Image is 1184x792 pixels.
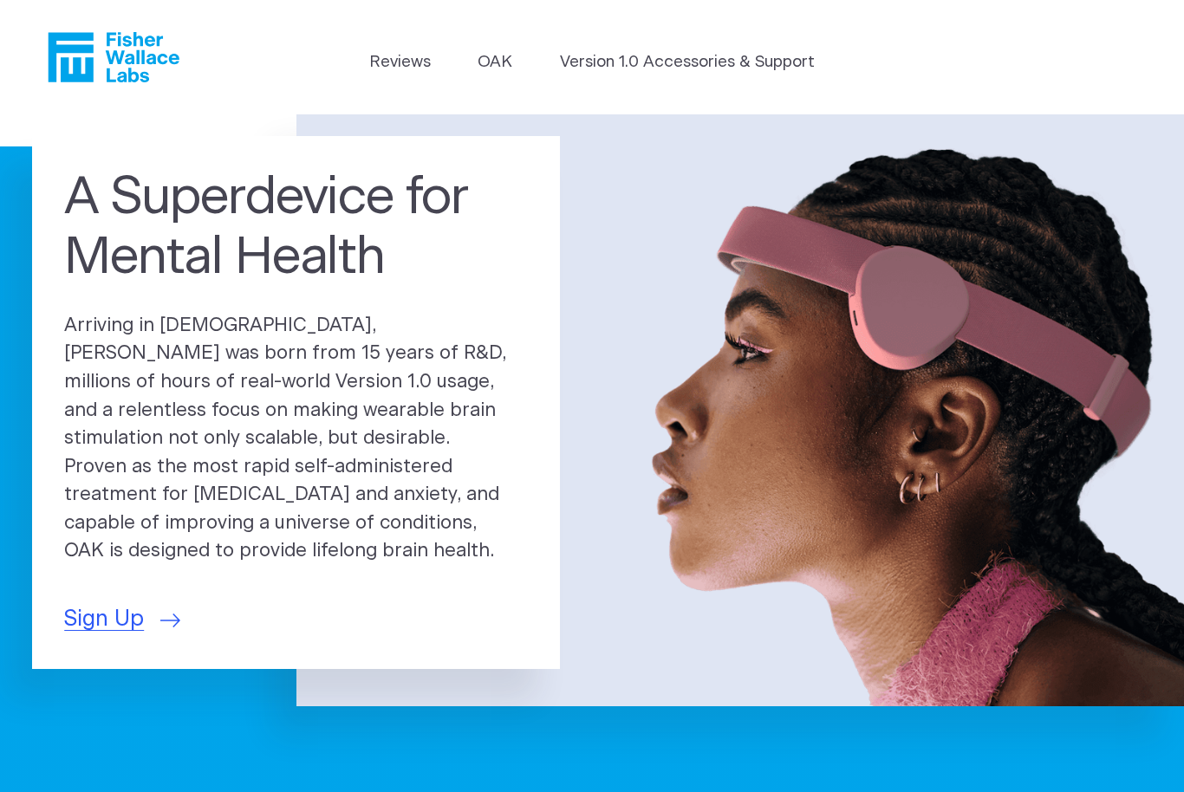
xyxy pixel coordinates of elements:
a: Version 1.0 Accessories & Support [560,50,815,75]
a: Fisher Wallace [48,32,179,82]
a: Reviews [369,50,431,75]
h1: A Superdevice for Mental Health [64,168,528,287]
p: Arriving in [DEMOGRAPHIC_DATA], [PERSON_NAME] was born from 15 years of R&D, millions of hours of... [64,312,528,566]
a: OAK [478,50,512,75]
span: Sign Up [64,603,144,636]
a: Sign Up [64,603,180,636]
